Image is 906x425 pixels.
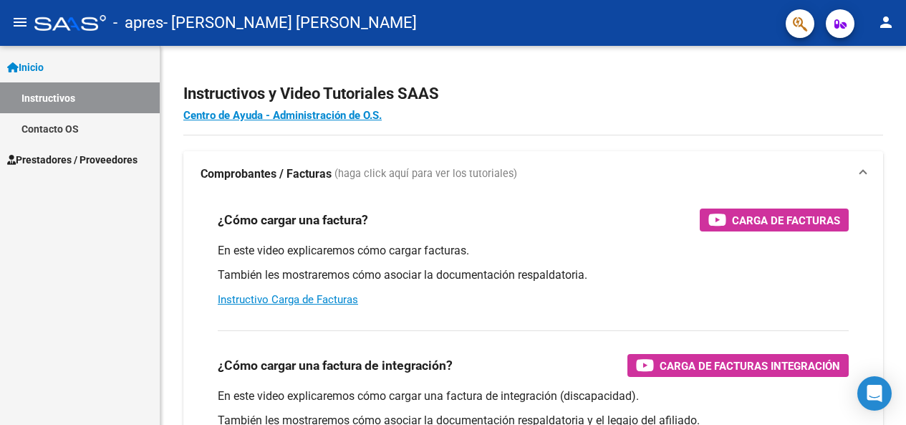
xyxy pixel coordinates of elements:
[7,152,138,168] span: Prestadores / Proveedores
[11,14,29,31] mat-icon: menu
[334,166,517,182] span: (haga click aquí para ver los tutoriales)
[183,151,883,197] mat-expansion-panel-header: Comprobantes / Facturas (haga click aquí para ver los tutoriales)
[183,109,382,122] a: Centro de Ayuda - Administración de O.S.
[183,80,883,108] h2: Instructivos y Video Tutoriales SAAS
[857,376,892,411] div: Open Intercom Messenger
[218,388,849,404] p: En este video explicaremos cómo cargar una factura de integración (discapacidad).
[218,355,453,376] h3: ¿Cómo cargar una factura de integración?
[660,357,840,375] span: Carga de Facturas Integración
[627,354,849,377] button: Carga de Facturas Integración
[877,14,895,31] mat-icon: person
[732,211,840,229] span: Carga de Facturas
[218,210,368,230] h3: ¿Cómo cargar una factura?
[218,293,358,306] a: Instructivo Carga de Facturas
[218,267,849,283] p: También les mostraremos cómo asociar la documentación respaldatoria.
[700,209,849,231] button: Carga de Facturas
[218,243,849,259] p: En este video explicaremos cómo cargar facturas.
[7,59,44,75] span: Inicio
[113,7,163,39] span: - apres
[163,7,417,39] span: - [PERSON_NAME] [PERSON_NAME]
[201,166,332,182] strong: Comprobantes / Facturas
